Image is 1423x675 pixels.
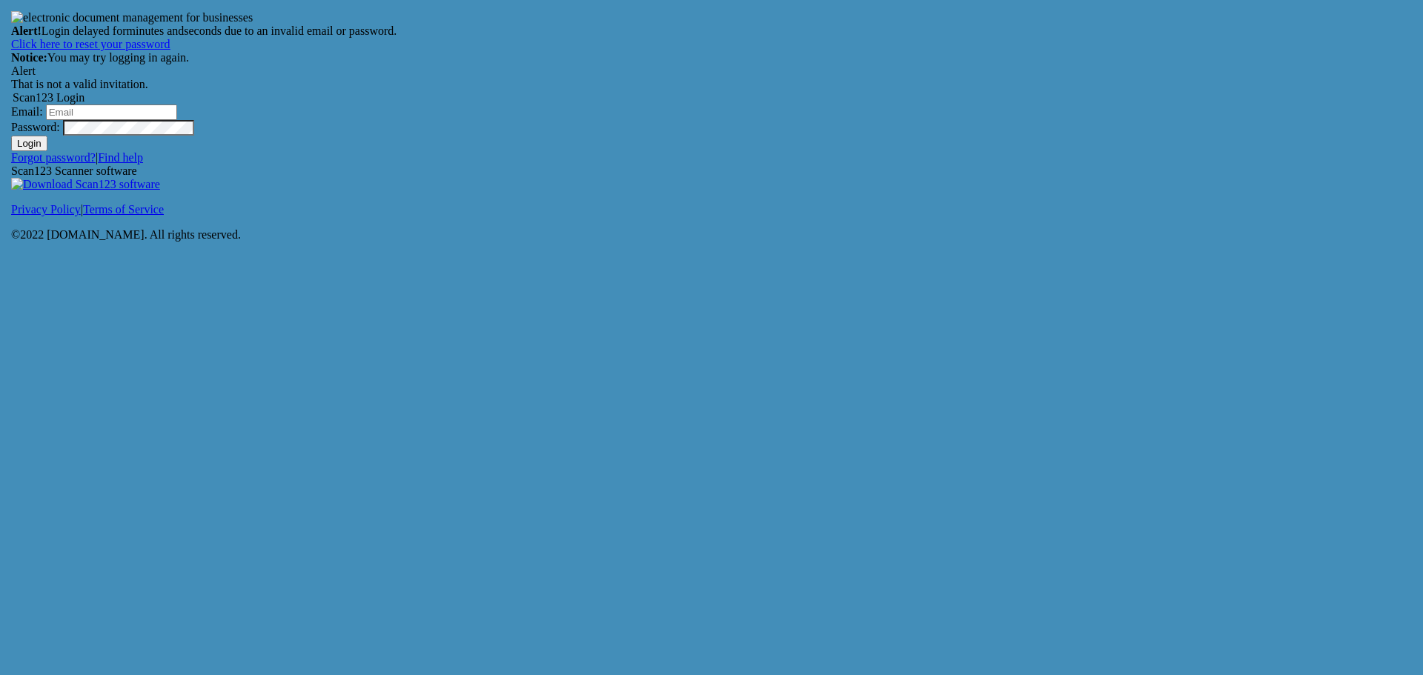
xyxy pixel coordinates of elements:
img: electronic document management for businesses [11,11,253,24]
div: That is not a valid invitation. [11,78,1412,91]
label: Email: [11,105,43,118]
strong: Notice: [11,51,47,64]
label: Password: [11,121,60,133]
button: Login [11,136,47,151]
img: Download Scan123 software [11,178,160,191]
p: | [11,203,1412,216]
a: Forgot password? [11,151,96,164]
a: Terms of Service [83,203,164,216]
a: Find help [98,151,143,164]
div: Alert [11,64,1412,78]
div: Scan123 Scanner software [11,164,1412,191]
a: Privacy Policy [11,203,81,216]
div: | [11,151,1412,164]
strong: Alert! [11,24,42,37]
a: Click here to reset your password [11,38,170,50]
legend: Scan123 Login [11,91,1412,104]
div: You may try logging in again. [11,51,1412,64]
input: Email [46,104,177,120]
p: ©2022 [DOMAIN_NAME]. All rights reserved. [11,228,1412,242]
div: Login delayed for minutes and seconds due to an invalid email or password. [11,24,1412,51]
